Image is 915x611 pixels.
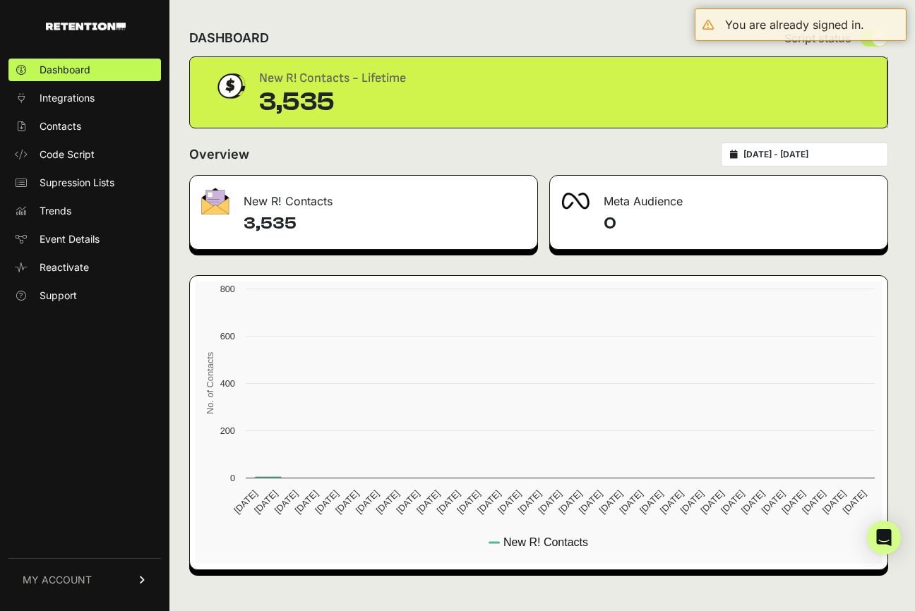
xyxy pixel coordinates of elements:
[561,193,590,210] img: fa-meta-2f981b61bb99beabf952f7030308934f19ce035c18b003e963880cc3fabeebb7.png
[213,68,248,104] img: dollar-coin-05c43ed7efb7bc0c12610022525b4bbbb207c7efeef5aecc26f025e68dcafac9.png
[273,488,300,516] text: [DATE]
[40,147,95,162] span: Code Script
[8,284,161,307] a: Support
[638,488,665,516] text: [DATE]
[739,488,767,516] text: [DATE]
[8,115,161,138] a: Contacts
[230,473,235,483] text: 0
[313,488,340,516] text: [DATE]
[220,378,235,389] text: 400
[259,88,406,116] div: 3,535
[220,425,235,436] text: 200
[516,488,544,516] text: [DATE]
[503,536,588,548] text: New R! Contacts
[496,488,523,516] text: [DATE]
[8,171,161,194] a: Supression Lists
[8,256,161,279] a: Reactivate
[394,488,421,516] text: [DATE]
[244,212,526,235] h4: 3,535
[8,87,161,109] a: Integrations
[698,488,726,516] text: [DATE]
[617,488,645,516] text: [DATE]
[46,23,126,30] img: Retention.com
[40,176,114,190] span: Supression Lists
[556,488,584,516] text: [DATE]
[190,176,537,218] div: New R! Contacts
[414,488,442,516] text: [DATE]
[292,488,320,516] text: [DATE]
[205,352,215,414] text: No. of Contacts
[475,488,503,516] text: [DATE]
[658,488,686,516] text: [DATE]
[435,488,462,516] text: [DATE]
[604,212,876,235] h4: 0
[725,16,864,33] div: You are already signed in.
[40,232,100,246] span: Event Details
[840,488,868,516] text: [DATE]
[40,204,71,218] span: Trends
[8,228,161,250] a: Event Details
[252,488,280,516] text: [DATE]
[8,558,161,601] a: MY ACCOUNT
[373,488,401,516] text: [DATE]
[867,521,901,555] div: Open Intercom Messenger
[189,28,269,48] h2: DASHBOARD
[40,289,77,303] span: Support
[232,488,259,516] text: [DATE]
[23,573,92,587] span: MY ACCOUNT
[536,488,563,516] text: [DATE]
[201,188,229,214] img: fa-envelope-19ae18322b30453b285274b1b8af3d052b27d846a4fbe8435d1a52b978f639a2.png
[800,488,827,516] text: [DATE]
[719,488,746,516] text: [DATE]
[354,488,381,516] text: [DATE]
[820,488,848,516] text: [DATE]
[597,488,625,516] text: [DATE]
[577,488,604,516] text: [DATE]
[189,145,249,164] h2: Overview
[455,488,482,516] text: [DATE]
[259,68,406,88] div: New R! Contacts - Lifetime
[8,59,161,81] a: Dashboard
[678,488,706,516] text: [DATE]
[333,488,361,516] text: [DATE]
[8,143,161,166] a: Code Script
[760,488,787,516] text: [DATE]
[40,260,89,274] span: Reactivate
[220,331,235,341] text: 600
[779,488,807,516] text: [DATE]
[550,176,887,218] div: Meta Audience
[220,284,235,294] text: 800
[8,200,161,222] a: Trends
[40,119,81,133] span: Contacts
[40,63,90,77] span: Dashboard
[40,91,95,105] span: Integrations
